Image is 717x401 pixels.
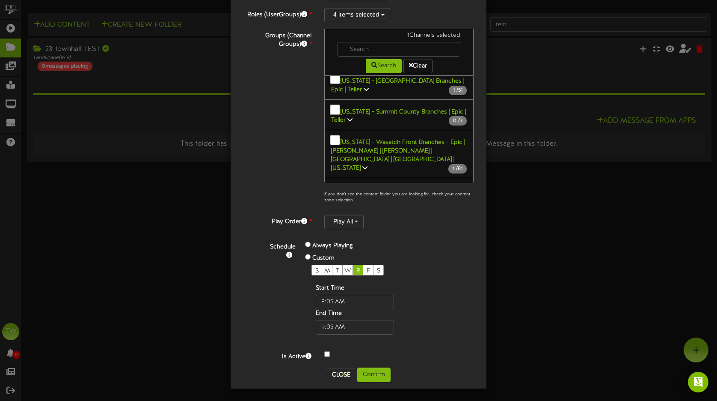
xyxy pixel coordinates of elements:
label: End Time [316,309,342,318]
b: [US_STATE] - [GEOGRAPHIC_DATA] Branches | Epic | Teller [331,78,464,93]
label: Custom [312,254,335,263]
span: 1 [453,166,456,172]
span: M [324,268,330,274]
button: [US_STATE] - Weber County Branches | Epic | Teller 0 /3 [324,178,474,209]
span: T [336,268,339,274]
div: 1 Channels selected [331,31,467,42]
span: F [367,268,370,274]
button: [US_STATE] - Summit County Branches | Epic | Teller 0 /3 [324,99,474,131]
span: / 3 [449,116,467,126]
span: 1 [453,87,456,93]
label: Is Active [237,350,318,361]
span: / 51 [449,86,467,95]
label: Groups (Channel Groups) [237,29,318,49]
div: Open Intercom Messenger [688,372,708,392]
span: S [377,268,380,274]
span: S [315,268,319,274]
input: -- Search -- [338,42,460,57]
span: / 81 [448,164,467,174]
label: Start Time [316,284,344,293]
label: Always Playing [312,242,353,250]
button: Play All [324,215,364,229]
button: Close [327,368,356,382]
b: [US_STATE] - Summit County Branches | Epic | Teller [331,108,466,123]
button: [US_STATE] - Wasatch Front Branches - Epic | [PERSON_NAME] | [PERSON_NAME] | [GEOGRAPHIC_DATA] | ... [324,130,474,178]
label: Roles (UserGroups) [237,8,318,19]
span: R [356,268,360,274]
button: Clear [403,59,433,73]
b: Schedule [270,244,296,250]
button: 4 items selected [324,8,390,22]
span: 0 [453,118,458,124]
label: Play Order [237,215,318,226]
button: [US_STATE] - [GEOGRAPHIC_DATA] Branches | Epic | Teller 1 /51 [324,69,474,100]
span: W [344,268,351,274]
b: [US_STATE] - Wasatch Front Branches - Epic | [PERSON_NAME] | [PERSON_NAME] | [GEOGRAPHIC_DATA] | ... [331,139,465,171]
button: Search [366,59,402,73]
button: Confirm [357,368,391,382]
